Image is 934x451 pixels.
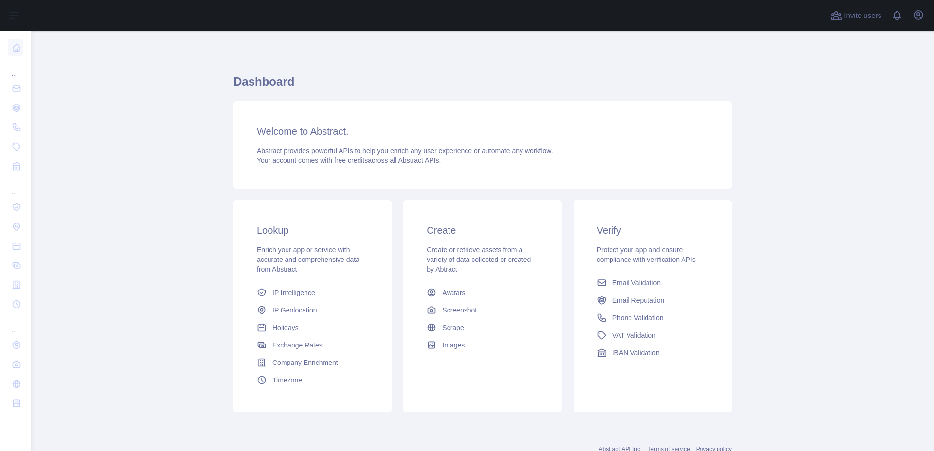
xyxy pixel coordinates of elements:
span: IBAN Validation [612,348,660,358]
span: free credits [334,156,368,164]
span: Email Reputation [612,295,665,305]
a: Timezone [253,371,372,389]
a: Phone Validation [593,309,712,327]
span: Company Enrichment [272,358,338,367]
h1: Dashboard [233,74,732,97]
span: Exchange Rates [272,340,323,350]
h3: Verify [597,224,708,237]
span: Invite users [844,10,881,21]
a: Email Validation [593,274,712,292]
a: Avatars [423,284,542,301]
a: Company Enrichment [253,354,372,371]
a: Scrape [423,319,542,336]
span: Enrich your app or service with accurate and comprehensive data from Abstract [257,246,359,273]
a: Holidays [253,319,372,336]
a: IP Intelligence [253,284,372,301]
button: Invite users [828,8,883,23]
h3: Lookup [257,224,368,237]
span: Protect your app and ensure compliance with verification APIs [597,246,696,263]
a: IP Geolocation [253,301,372,319]
div: ... [8,315,23,334]
a: Exchange Rates [253,336,372,354]
h3: Create [427,224,538,237]
span: Your account comes with across all Abstract APIs. [257,156,441,164]
h3: Welcome to Abstract. [257,124,708,138]
span: Email Validation [612,278,661,288]
span: Images [442,340,465,350]
span: Scrape [442,323,464,332]
div: ... [8,58,23,78]
a: Screenshot [423,301,542,319]
span: Avatars [442,288,465,297]
span: VAT Validation [612,330,656,340]
span: Abstract provides powerful APIs to help you enrich any user experience or automate any workflow. [257,147,553,155]
span: Holidays [272,323,299,332]
a: Email Reputation [593,292,712,309]
a: Images [423,336,542,354]
span: Create or retrieve assets from a variety of data collected or created by Abtract [427,246,531,273]
span: Phone Validation [612,313,664,323]
a: IBAN Validation [593,344,712,362]
span: IP Geolocation [272,305,317,315]
a: VAT Validation [593,327,712,344]
span: Timezone [272,375,302,385]
div: ... [8,177,23,196]
span: Screenshot [442,305,477,315]
span: IP Intelligence [272,288,315,297]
